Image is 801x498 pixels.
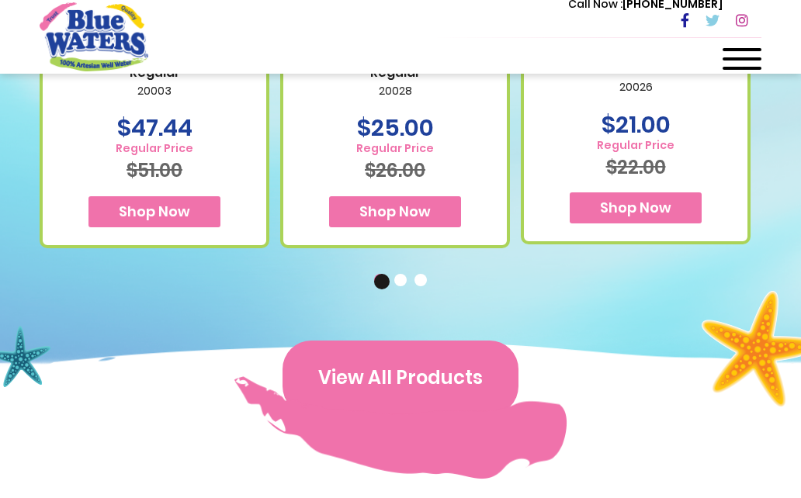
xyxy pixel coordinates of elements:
[329,196,461,227] button: Shop Now
[414,274,430,289] button: 3 of 3
[359,202,431,221] span: Shop Now
[283,341,518,415] button: View All Products
[127,157,182,183] span: $51.00
[606,154,666,180] span: $22.00
[539,81,732,113] p: 20026
[365,157,425,183] span: $26.00
[283,368,518,386] a: View All Products
[40,2,148,71] a: store logo
[570,192,702,223] button: Shop Now
[600,198,671,217] span: Shop Now
[394,274,410,289] button: 2 of 3
[299,85,491,117] p: 20028
[357,111,434,144] span: $25.00
[116,142,193,155] span: Regular Price
[58,85,251,117] p: 20003
[374,274,390,289] button: 1 of 3
[88,196,220,227] button: Shop Now
[597,139,674,152] span: Regular Price
[119,202,190,221] span: Shop Now
[602,108,671,141] span: $21.00
[356,142,434,155] span: Regular Price
[117,111,192,144] span: $47.44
